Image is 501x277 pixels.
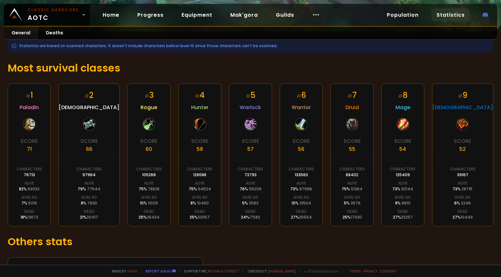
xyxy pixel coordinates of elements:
[453,214,473,220] div: 27 %
[136,166,162,172] div: Characters
[244,172,257,178] div: 73793
[198,214,210,220] span: 32057
[28,186,39,192] span: 63032
[382,8,424,22] a: Population
[453,186,472,192] div: 73 %
[195,209,205,214] div: Dead
[343,214,362,220] div: 25 %
[290,186,312,192] div: 73 %
[432,103,493,111] span: [DEMOGRAPHIC_DATA]
[296,180,306,186] div: Alive
[82,172,96,178] div: 97964
[349,145,355,153] div: 55
[140,103,157,111] span: Rogue
[402,200,411,206] span: 9610
[81,137,98,145] div: Score
[81,195,97,200] div: Level 60
[180,269,240,273] span: Support me,
[19,186,39,192] div: 82 %
[243,269,296,273] span: Checkout
[191,137,208,145] div: Score
[298,145,304,153] div: 56
[299,186,312,192] span: 97996
[28,7,79,13] small: Classic Hardcore
[8,234,493,249] h1: Others stats
[457,172,468,178] div: 39167
[240,103,261,111] span: Warlock
[245,209,256,214] div: Dead
[139,214,159,220] div: 25 %
[191,200,209,206] div: 8 %
[140,200,158,206] div: 10 %
[198,186,211,192] span: 94524
[98,8,124,22] a: Home
[398,209,408,214] div: Dead
[21,137,38,145] div: Score
[8,39,493,53] div: Statistics are based on scanned characters. It doesn't include characters bellow level 10 since t...
[347,180,357,186] div: Alive
[431,8,470,22] a: Statistics
[4,27,38,39] a: General
[225,8,263,22] a: Mak'gora
[146,145,152,153] div: 60
[144,209,154,214] div: Dead
[344,137,361,145] div: Score
[132,8,169,22] a: Progress
[197,200,209,206] span: 10460
[191,103,208,111] span: Hunter
[295,172,308,178] div: 133563
[247,145,254,153] div: 57
[392,186,413,192] div: 73 %
[299,214,312,220] span: 35554
[342,186,362,192] div: 75 %
[127,269,137,273] a: a fan
[398,180,408,186] div: Alive
[242,137,259,145] div: Score
[458,90,467,101] div: 9
[249,200,259,206] span: 3563
[398,92,403,100] small: #
[84,92,89,100] small: #
[76,166,102,172] div: Characters
[246,90,255,101] div: 5
[195,180,205,186] div: Alive
[300,200,311,206] span: 13504
[140,137,157,145] div: Score
[4,4,90,26] a: Classic HardcoreAOTC
[27,214,38,220] span: 13672
[292,200,311,206] div: 10 %
[27,145,32,153] div: 71
[144,92,149,100] small: #
[401,186,413,192] span: 92144
[242,195,258,200] div: Level 60
[292,103,311,111] span: Warrior
[148,186,159,192] span: 78828
[349,269,361,273] a: Terms
[344,200,361,206] div: 5 %
[450,166,475,172] div: Characters
[84,90,94,101] div: 2
[21,195,37,200] div: Level 60
[390,166,415,172] div: Characters
[296,209,306,214] div: Dead
[21,200,37,206] div: 7 %
[80,214,98,220] div: 21 %
[462,186,472,192] span: 28715
[84,180,94,186] div: Alive
[139,186,159,192] div: 75 %
[195,90,205,101] div: 4
[347,90,357,101] div: 7
[81,200,97,206] div: 8 %
[347,92,352,100] small: #
[347,209,357,214] div: Dead
[300,269,338,273] span: v. d752d5 - production
[458,180,467,186] div: Alive
[268,269,296,273] a: [DOMAIN_NAME]
[242,200,259,206] div: 5 %
[147,214,159,220] span: 26434
[457,209,468,214] div: Dead
[8,60,493,76] h1: Most survival classes
[461,200,471,206] span: 2246
[344,195,360,200] div: Level 60
[144,90,154,101] div: 3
